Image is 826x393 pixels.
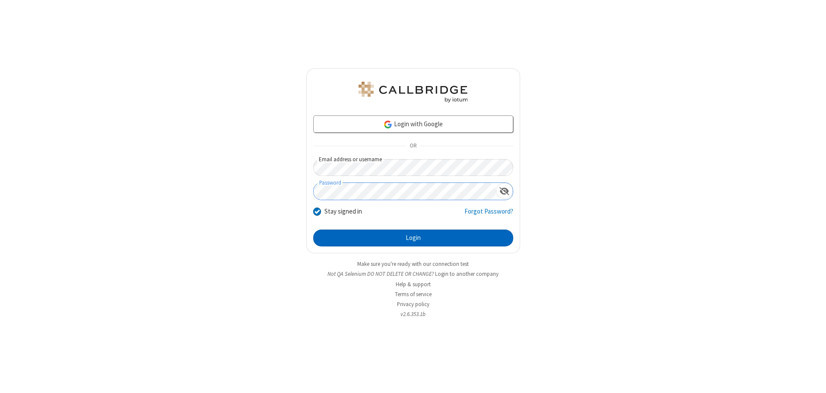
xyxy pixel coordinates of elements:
a: Terms of service [395,291,432,298]
a: Privacy policy [397,300,429,308]
img: google-icon.png [383,120,393,129]
span: OR [406,140,420,152]
li: Not QA Selenium DO NOT DELETE OR CHANGE? [306,270,520,278]
a: Login with Google [313,115,513,133]
div: Show password [496,183,513,199]
button: Login to another company [435,270,499,278]
li: v2.6.353.1b [306,310,520,318]
a: Make sure you're ready with our connection test [357,260,469,268]
input: Password [314,183,496,200]
label: Stay signed in [324,207,362,217]
button: Login [313,230,513,247]
a: Help & support [396,281,431,288]
img: QA Selenium DO NOT DELETE OR CHANGE [357,82,469,102]
input: Email address or username [313,159,513,176]
a: Forgot Password? [464,207,513,223]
